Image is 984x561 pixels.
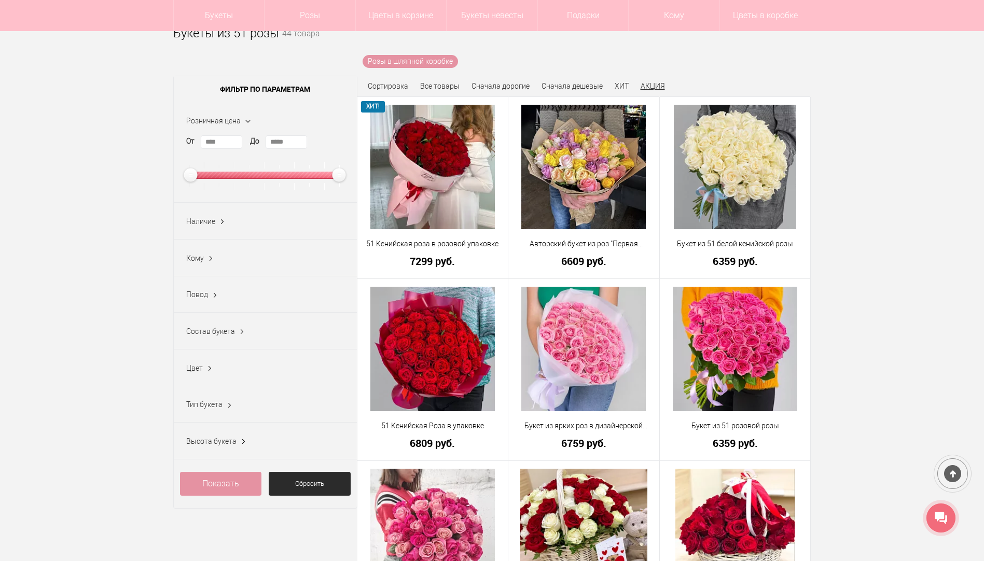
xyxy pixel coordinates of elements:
a: 6359 руб. [667,256,804,267]
a: ХИТ [615,82,629,90]
span: Розничная цена [186,117,241,125]
span: Состав букета [186,327,235,335]
span: Повод [186,290,208,299]
img: 51 Кенийская роза в розовой упаковке [370,105,495,229]
a: Все товары [420,82,460,90]
span: Наличие [186,217,215,226]
label: До [250,136,259,147]
a: Букет из 51 розовой розы [667,420,804,431]
a: Букет из ярких роз в дизайнерской упаковке [515,420,653,431]
a: Букет из 51 белой кенийской розы [667,239,804,249]
span: Высота букета [186,437,237,445]
span: Сортировка [368,82,408,90]
img: Букет из 51 розовой розы [673,287,797,411]
span: Фильтр по параметрам [174,76,357,102]
a: Сначала дешевые [542,82,603,90]
img: Авторский букет из роз "Первая любовь" (40 см) [521,105,646,229]
a: Сбросить [269,472,351,496]
a: 51 Кенийская Роза в упаковке [364,420,502,431]
img: Букет из ярких роз в дизайнерской упаковке [521,287,646,411]
a: 51 Кенийская роза в розовой упаковке [364,239,502,249]
a: 6809 руб. [364,438,502,448]
span: Тип букета [186,400,223,409]
a: 6359 руб. [667,438,804,448]
img: 51 Кенийская Роза в упаковке [370,287,495,411]
a: Сначала дорогие [472,82,530,90]
h1: Букеты из 51 розы [173,24,279,43]
a: Показать [180,472,262,496]
span: Кому [186,254,204,262]
a: Авторский букет из роз "Первая любовь" (40 см) [515,239,653,249]
a: 6759 руб. [515,438,653,448]
label: От [186,136,195,147]
a: Розы в шляпной коробке [363,55,458,68]
img: Букет из 51 белой кенийской розы [674,105,796,229]
span: Цвет [186,364,203,372]
span: ХИТ! [361,101,385,112]
a: АКЦИЯ [641,82,665,90]
a: 7299 руб. [364,256,502,267]
a: 6609 руб. [515,256,653,267]
small: 44 товара [282,30,320,55]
